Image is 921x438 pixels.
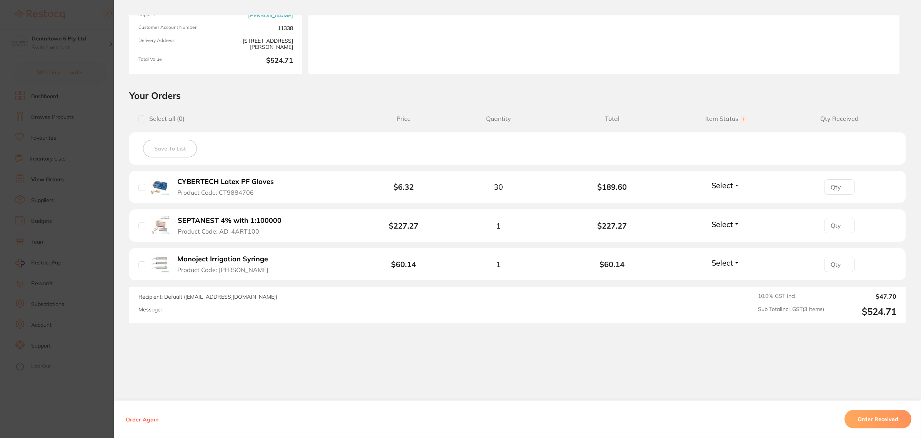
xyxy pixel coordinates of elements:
b: $524.71 [219,57,293,65]
span: Price [366,115,441,122]
span: Customer Account Number [138,25,213,31]
span: Select [711,258,733,267]
span: Product Code: CT9884706 [177,189,254,196]
span: Product Code: AD-4ART100 [178,228,259,235]
span: 10.0 % GST Incl. [758,293,824,300]
span: Qty Received [783,115,896,122]
img: SEPTANEST 4% with 1:100000 [151,216,170,234]
span: 11338 [219,25,293,31]
img: CYBERTECH Latex PF Gloves [151,177,169,195]
span: Total [555,115,669,122]
span: Total Value [138,57,213,65]
h2: Your Orders [129,90,906,101]
span: Select all ( 0 ) [145,115,185,122]
button: Save To List [143,140,197,157]
button: Order Received [844,410,911,428]
b: $227.27 [555,221,669,230]
button: SEPTANEST 4% with 1:100000 Product Code: AD-4ART100 [175,216,290,235]
img: Monoject Irrigation Syringe [151,254,169,272]
input: Qty [824,218,855,233]
span: 30 [494,182,503,191]
b: $227.27 [389,221,418,231]
span: Select [711,181,733,190]
span: Product Code: [PERSON_NAME] [177,266,268,273]
span: Item Status [669,115,783,122]
span: Quantity [441,115,555,122]
span: Supplier [138,12,213,18]
b: $60.14 [391,259,416,269]
input: Qty [824,179,855,195]
b: $60.14 [555,260,669,269]
label: Message: [138,306,162,313]
span: [STREET_ADDRESS][PERSON_NAME] [219,38,293,50]
button: Monoject Irrigation Syringe Product Code: [PERSON_NAME] [175,255,277,274]
a: [PERSON_NAME] [248,12,293,18]
b: $189.60 [555,182,669,191]
span: 1 [496,221,501,230]
b: Monoject Irrigation Syringe [177,255,268,263]
output: $524.71 [830,306,896,317]
b: $6.32 [393,182,414,192]
button: Select [709,181,742,190]
span: Sub Total Incl. GST ( 3 Items) [758,306,824,317]
button: CYBERTECH Latex PF Gloves Product Code: CT9884706 [175,177,283,196]
b: SEPTANEST 4% with 1:100000 [178,217,281,225]
span: Delivery Address [138,38,213,50]
b: CYBERTECH Latex PF Gloves [177,178,274,186]
span: 1 [496,260,501,269]
span: Select [711,219,733,229]
button: Select [709,219,742,229]
button: Select [709,258,742,267]
input: Qty [824,257,855,272]
span: Recipient: Default ( [EMAIL_ADDRESS][DOMAIN_NAME] ) [138,293,277,300]
output: $47.70 [830,293,896,300]
button: Order Again [123,416,161,423]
